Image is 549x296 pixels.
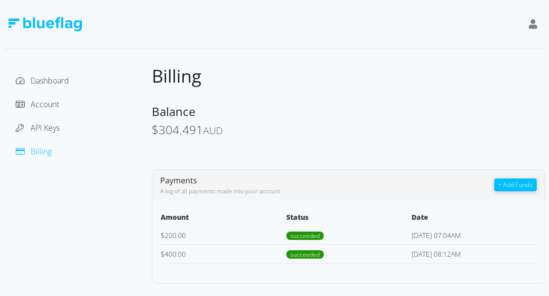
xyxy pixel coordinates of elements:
td: [DATE] 08:12AM [411,244,537,263]
img: Blue Flag Logo [8,17,82,31]
span: API Keys [31,122,60,133]
span: 304.491 [159,121,203,138]
span: succeeded [286,250,324,259]
button: + Add Funds [494,178,537,191]
th: Status [286,211,412,226]
span: $ [161,231,165,240]
td: 400.00 [160,244,286,263]
td: 200.00 [160,226,286,245]
span: Balance [152,103,195,119]
span: Billing [31,146,52,157]
a: Billing [16,146,52,157]
th: Amount [160,211,286,226]
a: Dashboard [16,75,69,86]
td: [DATE] 07:04AM [411,226,537,245]
span: Account [31,99,59,110]
div: A log of all payments made into your account [160,187,494,196]
span: $ [161,249,165,259]
span: AUD [203,124,223,137]
a: API Keys [16,122,60,133]
th: Date [411,211,537,226]
span: $ [152,121,159,138]
span: succeeded [286,232,324,240]
a: Account [16,99,59,110]
span: Payments [160,175,197,186]
span: Billing [152,64,202,88]
span: Dashboard [31,75,69,86]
